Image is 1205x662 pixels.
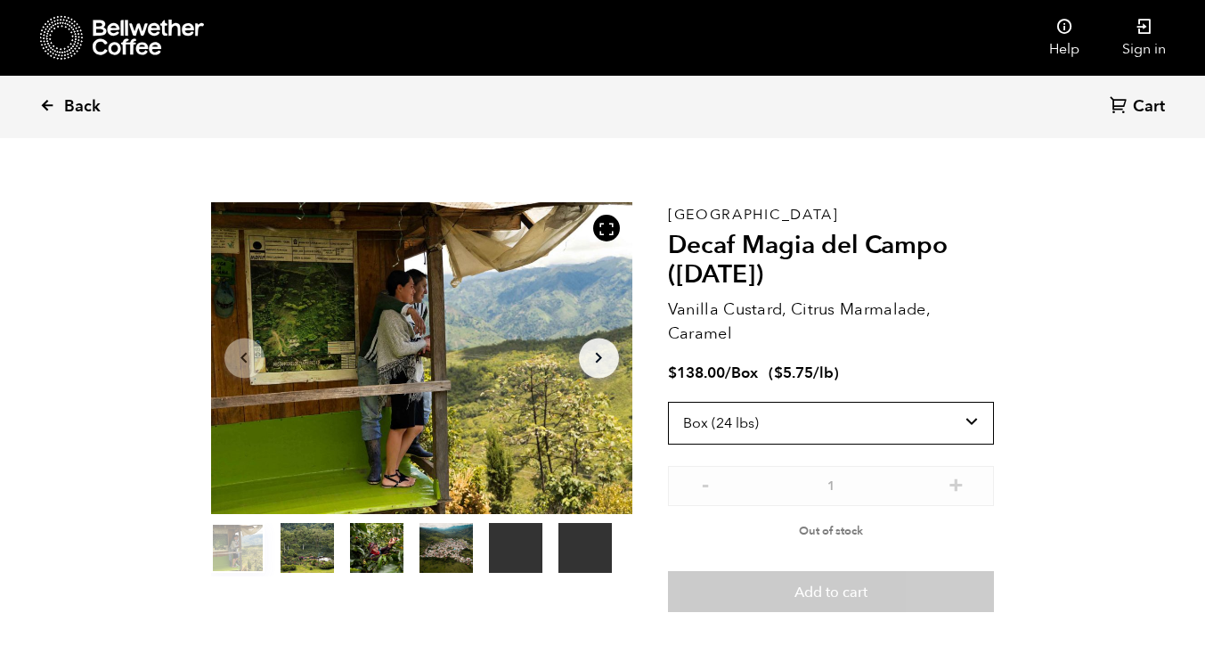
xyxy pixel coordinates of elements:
[725,363,731,383] span: /
[695,475,717,493] button: -
[668,298,995,346] p: Vanilla Custard, Citrus Marmalade, Caramel
[668,363,677,383] span: $
[668,231,995,290] h2: Decaf Magia del Campo ([DATE])
[774,363,813,383] bdi: 5.75
[1110,95,1169,119] a: Cart
[64,96,101,118] span: Back
[774,363,783,383] span: $
[799,523,863,539] span: Out of stock
[1133,96,1165,118] span: Cart
[489,523,542,573] video: Your browser does not support the video tag.
[668,363,725,383] bdi: 138.00
[558,523,612,573] video: Your browser does not support the video tag.
[769,363,839,383] span: ( )
[945,475,967,493] button: +
[668,571,995,612] button: Add to cart
[813,363,834,383] span: /lb
[731,363,758,383] span: Box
